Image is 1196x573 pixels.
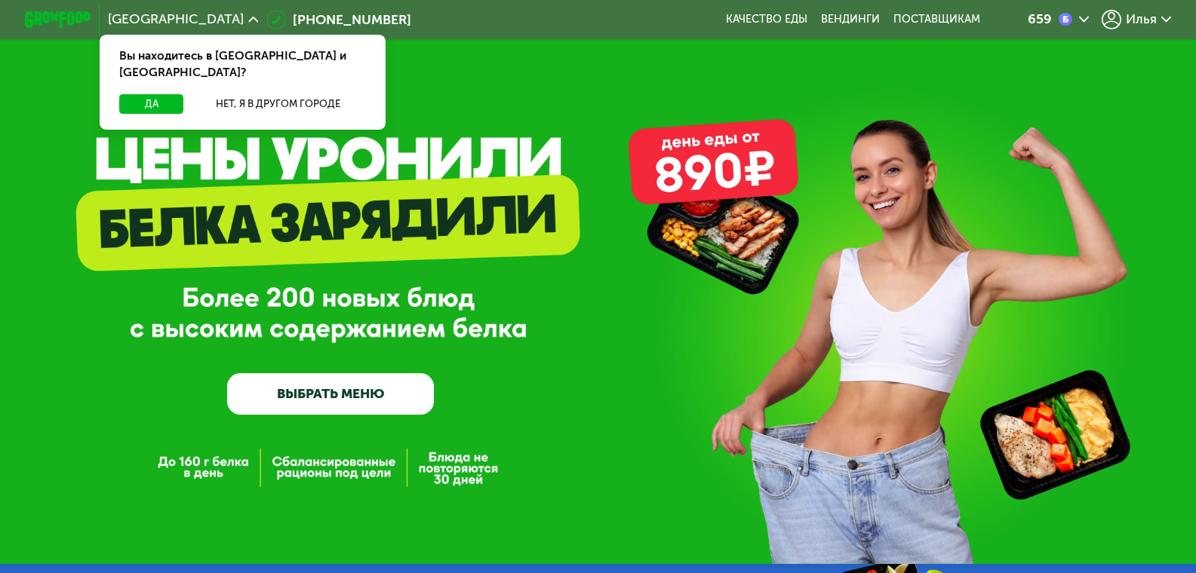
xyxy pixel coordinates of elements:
[1126,13,1157,26] span: Илья
[190,94,365,114] button: Нет, я в другом городе
[100,35,386,94] div: Вы находитесь в [GEOGRAPHIC_DATA] и [GEOGRAPHIC_DATA]?
[266,10,411,29] a: [PHONE_NUMBER]
[119,94,183,114] button: Да
[821,13,880,26] a: Вендинги
[108,13,244,26] span: [GEOGRAPHIC_DATA]
[726,13,807,26] a: Качество еды
[893,13,980,26] div: поставщикам
[1028,13,1052,26] div: 659
[227,373,434,415] a: ВЫБРАТЬ МЕНЮ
